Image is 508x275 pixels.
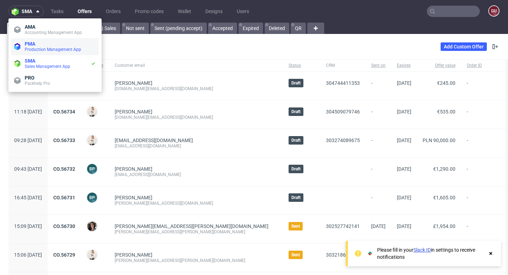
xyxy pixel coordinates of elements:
span: Accounting Management App [25,30,82,35]
span: Expires [397,63,411,69]
img: Slack [367,250,374,257]
a: CO.56730 [53,223,75,229]
span: [DATE] [397,195,411,200]
span: - [467,166,505,177]
span: PLN 90,000.00 [423,137,455,143]
figcaption: BP [87,193,97,203]
span: Sent [291,223,300,229]
a: Sent (pending accept) [150,23,207,34]
img: Moreno Martinez Cristina [87,221,97,231]
a: [PERSON_NAME] [115,109,152,115]
a: All [7,23,27,34]
span: €1,290.00 [433,166,455,172]
a: 304509079746 [326,109,360,115]
a: PMAProduction Management App [11,38,99,55]
span: AMA [25,24,35,30]
span: Draft [291,80,301,86]
span: Sent on [371,63,386,69]
div: Please fill in your in settings to receive notifications [377,246,484,261]
a: Designs [201,6,227,17]
a: QR [291,23,306,34]
span: Draft [291,137,301,143]
a: Slack ID [413,247,431,253]
span: 09:28 [DATE] [14,137,42,143]
a: CO.56729 [53,252,75,258]
span: sma [22,9,32,14]
a: [PERSON_NAME] [115,252,152,258]
a: 302527742141 [326,223,360,229]
div: [PERSON_NAME][EMAIL_ADDRESS][DOMAIN_NAME] [115,200,277,206]
a: CO.56732 [53,166,75,172]
div: [PERSON_NAME][EMAIL_ADDRESS][PERSON_NAME][DOMAIN_NAME] [115,258,277,263]
span: [DATE] [397,80,411,86]
span: [DATE] [397,137,411,143]
a: CO.56733 [53,137,75,143]
a: Wallet [174,6,195,17]
a: Orders [102,6,125,17]
span: Order ID [467,63,505,69]
figcaption: gu [489,6,499,16]
span: - [371,137,386,149]
img: Mari Fok [87,250,97,260]
span: €1,605.00 [433,195,455,200]
span: - [371,109,386,120]
span: Status [289,63,315,69]
span: [DATE] [397,166,411,172]
span: - [467,195,505,206]
a: Not sent [122,23,149,34]
span: 09:43 [DATE] [14,166,42,172]
a: Tasks [47,6,68,17]
span: - [467,80,505,92]
img: logo [12,7,22,16]
a: PROPackhelp Pro [11,72,99,89]
a: Offers [73,6,96,17]
a: 303218664650 [326,252,360,258]
span: £1,954.00 [433,223,455,229]
a: [PERSON_NAME] [115,166,152,172]
div: [DOMAIN_NAME][EMAIL_ADDRESS][DOMAIN_NAME] [115,115,277,120]
span: - [371,166,386,177]
span: CRM [326,63,360,69]
span: Sent [291,252,300,258]
span: [DATE] [397,109,411,115]
a: Accepted [208,23,237,34]
span: Draft [291,109,301,115]
figcaption: BP [87,164,97,174]
a: [PERSON_NAME] [115,195,152,200]
a: 303274089675 [326,137,360,143]
span: [DATE] [371,223,386,229]
span: - [371,195,386,206]
a: Deleted [265,23,289,34]
div: [PERSON_NAME][EMAIL_ADDRESS][PERSON_NAME][DOMAIN_NAME] [115,229,277,235]
span: €245.00 [437,80,455,86]
a: Promo codes [131,6,168,17]
img: Mari Fok [87,135,97,145]
a: CO.56734 [53,109,75,115]
span: - [467,109,505,120]
span: Production Management App [25,47,81,52]
img: Mari Fok [87,107,97,117]
a: IQ Sales [94,23,120,34]
span: - [467,223,505,235]
span: Draft [291,195,301,200]
span: 15:06 [DATE] [14,252,42,258]
span: PMA [25,41,35,47]
a: AMAAccounting Management App [11,21,99,38]
span: Customer email [115,63,277,69]
a: 304744411353 [326,80,360,86]
span: 15:09 [DATE] [14,223,42,229]
span: 11:18 [DATE] [14,109,42,115]
span: Draft [291,166,301,172]
span: €535.00 [437,109,455,115]
span: 16:45 [DATE] [14,195,42,200]
span: Sales Management App [25,64,70,69]
a: Expired [238,23,263,34]
button: sma [8,6,44,17]
span: [DATE] [397,223,411,229]
a: CO.56731 [53,195,75,200]
span: - [371,80,386,92]
a: [PERSON_NAME] [115,80,152,86]
span: [EMAIL_ADDRESS][DOMAIN_NAME] [115,137,193,143]
span: Packhelp Pro [25,81,50,86]
a: Add Custom Offer [441,42,487,51]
